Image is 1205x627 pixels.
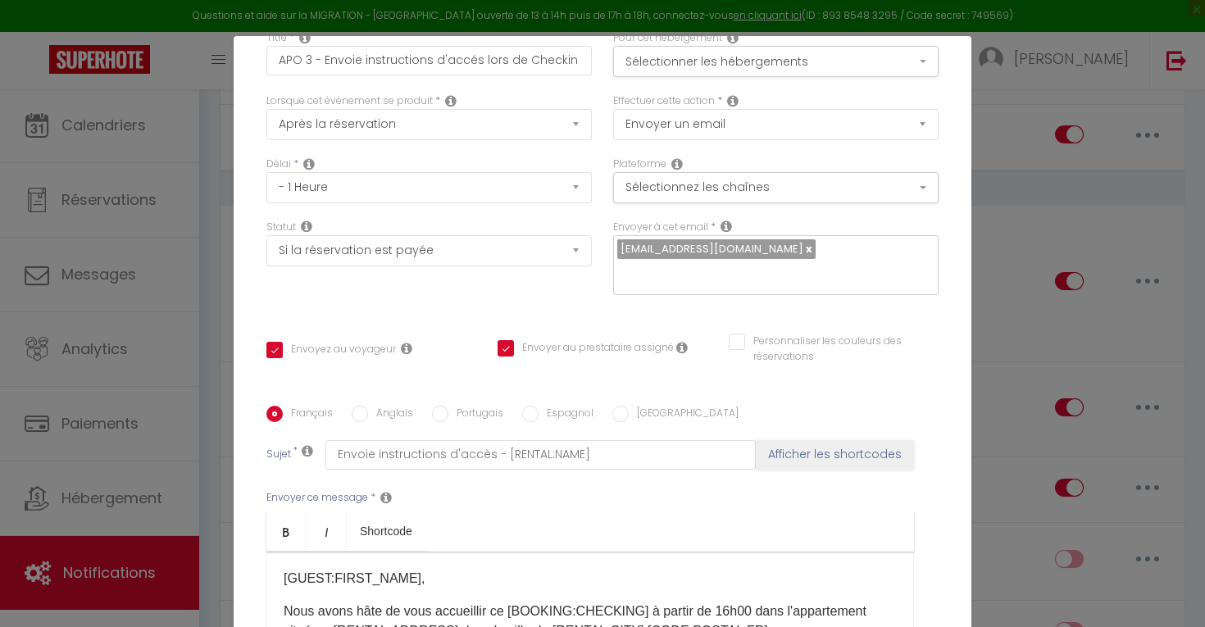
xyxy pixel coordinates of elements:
[613,172,939,203] button: Sélectionnez les chaînes
[401,342,412,355] i: Envoyer au voyageur
[613,157,666,172] label: Plateforme
[307,511,347,551] a: Italic
[613,30,722,46] label: Pour cet hébergement
[13,7,62,56] button: Open LiveChat chat widget
[727,31,739,44] i: This Rental
[266,447,291,464] label: Sujet
[380,491,392,504] i: Message
[448,406,503,424] label: Portugais
[368,406,413,424] label: Anglais
[266,490,368,506] label: Envoyer ce message
[721,220,732,233] i: Recipient
[266,511,307,551] a: Bold
[347,511,425,551] a: Shortcode
[727,94,739,107] i: Action Type
[613,220,708,235] label: Envoyer à cet email
[303,157,315,170] i: Action Time
[266,220,296,235] label: Statut
[613,46,939,77] button: Sélectionner les hébergements
[539,406,593,424] label: Espagnol
[621,241,803,257] span: [EMAIL_ADDRESS][DOMAIN_NAME]
[302,444,313,457] i: Subject
[756,440,914,470] button: Afficher les shortcodes
[284,569,897,588] p: [GUEST:FIRST_NAME]​,
[613,93,715,109] label: Effectuer cette action
[671,157,683,170] i: Action Channel
[301,220,312,233] i: Booking status
[676,341,688,354] i: Envoyer au prestataire si il est assigné
[445,94,457,107] i: Event Occur
[266,30,287,46] label: Titre
[299,31,311,44] i: Title
[266,157,291,172] label: Délai
[283,406,333,424] label: Français
[266,93,433,109] label: Lorsque cet événement se produit
[629,406,739,424] label: [GEOGRAPHIC_DATA]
